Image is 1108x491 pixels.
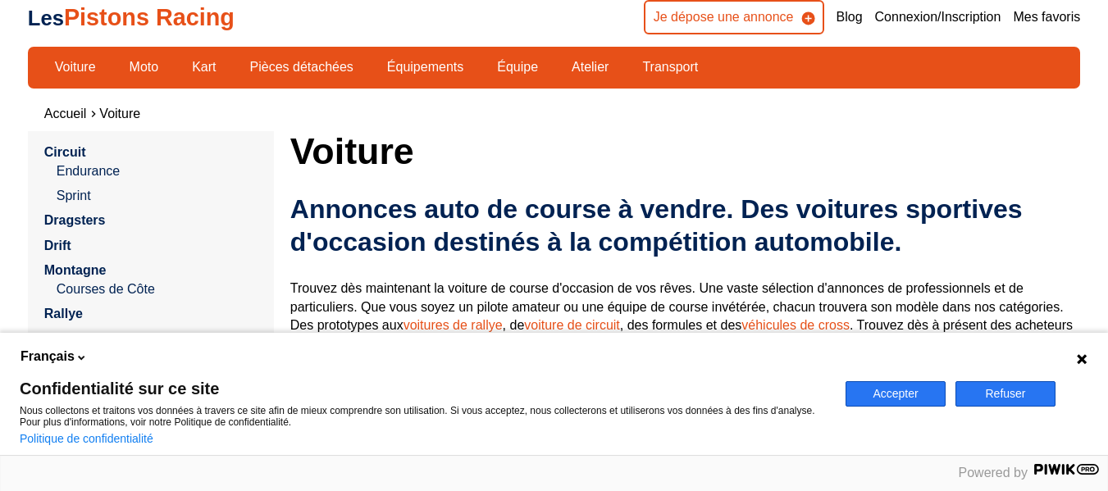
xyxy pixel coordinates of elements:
[239,53,364,81] a: Pièces détachées
[57,162,258,180] a: Endurance
[846,381,946,407] button: Accepter
[21,348,75,366] span: Français
[44,145,86,159] a: Circuit
[1013,8,1080,26] a: Mes favoris
[741,318,850,332] a: véhicules de cross
[376,53,474,81] a: Équipements
[44,107,87,120] a: Accueil
[955,381,1056,407] button: Refuser
[57,187,258,205] a: Sprint
[561,53,619,81] a: Atelier
[290,280,1080,371] p: Trouvez dès maintenant la voiture de course d'occasion de vos rêves. Une vaste sélection d'annonc...
[404,318,503,332] a: voitures de rallye
[44,213,106,227] a: Dragsters
[44,263,107,277] a: Montagne
[181,53,226,81] a: Kart
[290,193,1080,258] h2: Annonces auto de course à vendre. Des voitures sportives d'occasion destinés à la compétition aut...
[524,318,620,332] a: voiture de circuit
[632,53,709,81] a: Transport
[959,466,1028,480] span: Powered by
[290,131,1080,170] h1: Voiture
[486,53,549,81] a: Équipe
[20,432,153,445] a: Politique de confidentialité
[44,307,83,321] a: Rallye
[44,331,94,345] a: Slaloms
[44,239,71,252] a: Drift
[119,53,170,81] a: Moto
[875,8,1001,26] a: Connexion/Inscription
[20,380,826,397] span: Confidentialité sur ce site
[57,280,258,298] a: Courses de Côte
[28,4,235,30] a: LesPistons Racing
[28,7,64,30] span: Les
[44,53,107,81] a: Voiture
[20,405,826,428] p: Nous collectons et traitons vos données à travers ce site afin de mieux comprendre son utilisatio...
[99,107,140,120] a: Voiture
[837,8,863,26] a: Blog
